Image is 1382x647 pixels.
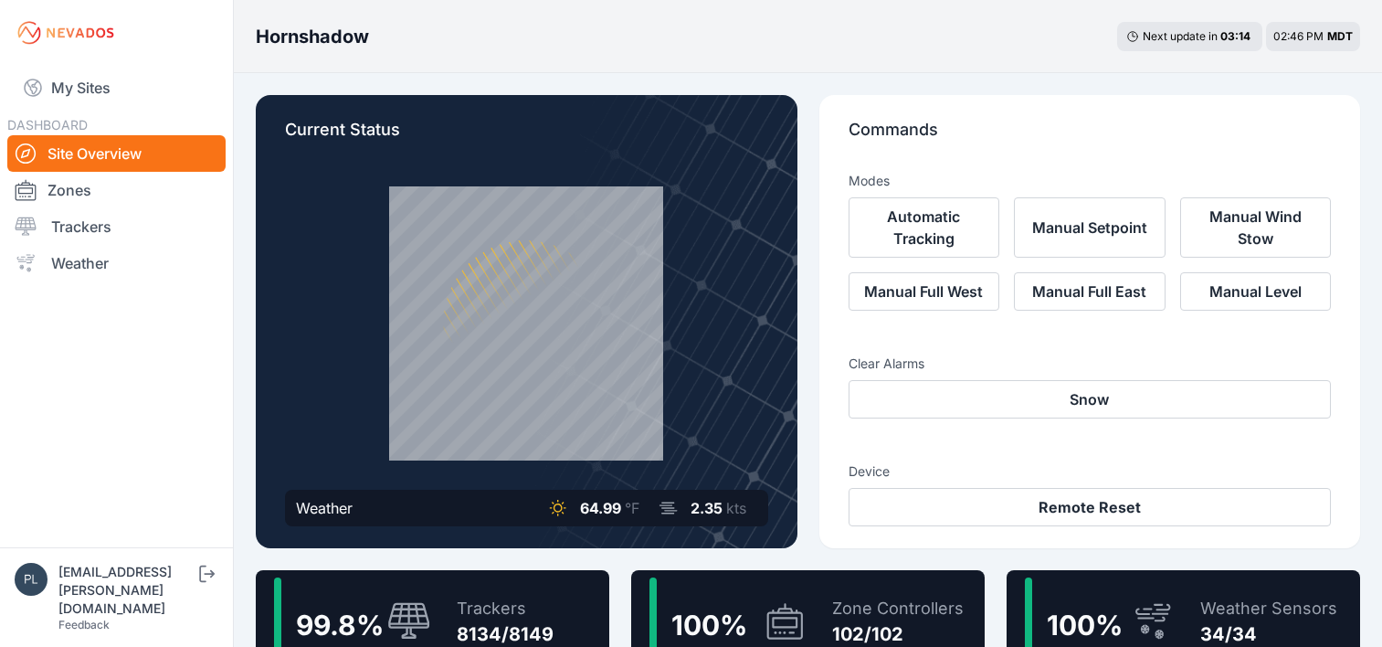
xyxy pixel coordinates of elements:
[7,135,226,172] a: Site Overview
[1143,29,1218,43] span: Next update in
[671,609,747,642] span: 100 %
[1180,272,1332,311] button: Manual Level
[1180,197,1332,258] button: Manual Wind Stow
[832,596,964,621] div: Zone Controllers
[256,13,369,60] nav: Breadcrumb
[849,355,1332,373] h3: Clear Alarms
[7,117,88,133] span: DASHBOARD
[7,172,226,208] a: Zones
[457,621,554,647] div: 8134/8149
[726,499,746,517] span: kts
[1273,29,1324,43] span: 02:46 PM
[15,18,117,48] img: Nevados
[58,563,195,618] div: [EMAIL_ADDRESS][PERSON_NAME][DOMAIN_NAME]
[7,245,226,281] a: Weather
[256,24,369,49] h3: Hornshadow
[15,563,47,596] img: plsmith@sundt.com
[1047,609,1123,642] span: 100 %
[580,499,621,517] span: 64.99
[1200,621,1337,647] div: 34/34
[849,462,1332,481] h3: Device
[849,380,1332,419] button: Snow
[1014,272,1166,311] button: Manual Full East
[1220,29,1253,44] div: 03 : 14
[1200,596,1337,621] div: Weather Sensors
[691,499,723,517] span: 2.35
[625,499,639,517] span: °F
[849,197,1000,258] button: Automatic Tracking
[7,66,226,110] a: My Sites
[1014,197,1166,258] button: Manual Setpoint
[849,488,1332,526] button: Remote Reset
[7,208,226,245] a: Trackers
[296,497,353,519] div: Weather
[832,621,964,647] div: 102/102
[849,117,1332,157] p: Commands
[296,609,384,642] span: 99.8 %
[285,117,768,157] p: Current Status
[849,172,890,190] h3: Modes
[849,272,1000,311] button: Manual Full West
[1327,29,1353,43] span: MDT
[58,618,110,631] a: Feedback
[457,596,554,621] div: Trackers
